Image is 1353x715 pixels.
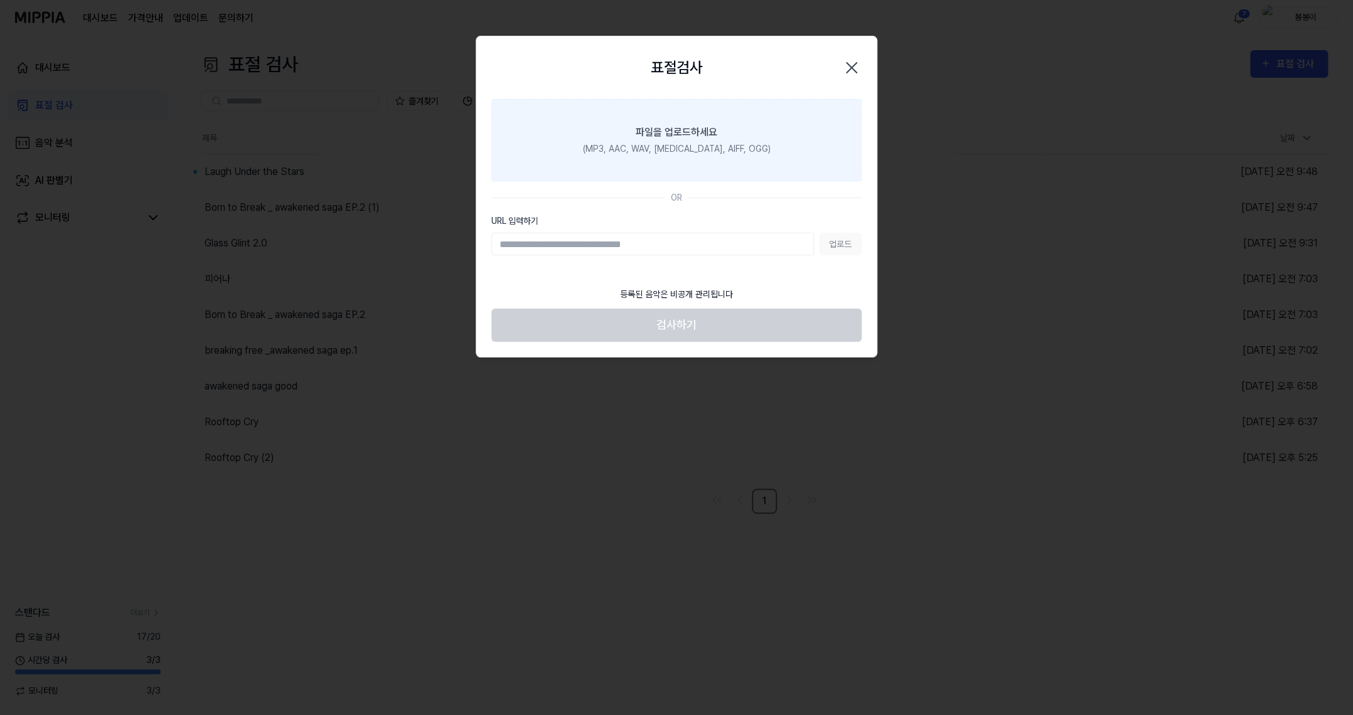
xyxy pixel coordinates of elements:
[491,214,862,228] label: URL 입력하기
[612,280,741,309] div: 등록된 음악은 비공개 관리됩니다
[651,56,702,79] h2: 표절검사
[671,191,682,204] div: OR
[636,125,717,140] div: 파일을 업로드하세요
[583,142,771,156] div: (MP3, AAC, WAV, [MEDICAL_DATA], AIFF, OGG)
